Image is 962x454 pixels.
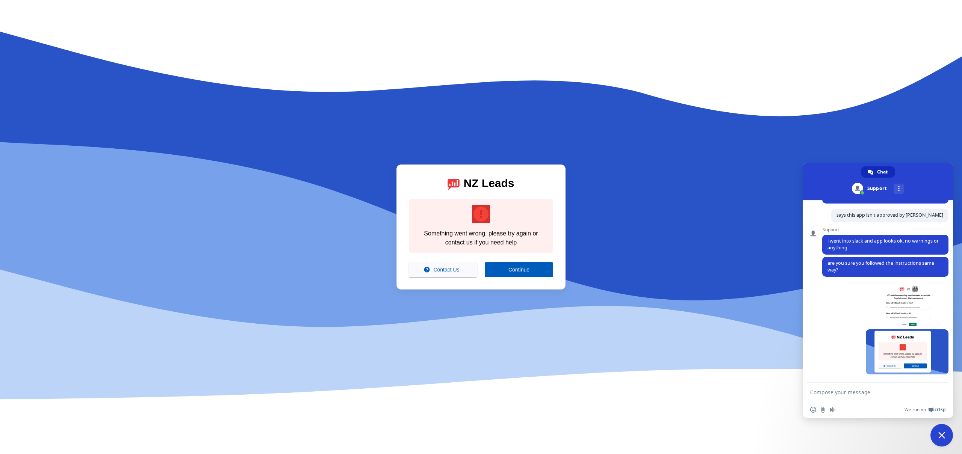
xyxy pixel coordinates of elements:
button: Continue [485,262,553,277]
span: Insert an emoji [810,407,816,413]
span: Chat [877,166,888,178]
div: NZ Leads [463,177,514,190]
span: says this app isn't approved by [PERSON_NAME] [836,212,943,218]
span: Send a file [820,407,826,413]
span: We run on [905,407,926,413]
div: Something went wrong, please try again or contact us if you need help [415,229,547,247]
span: Support [822,227,948,232]
span: Continue [508,267,529,273]
a: We run onCrisp [905,407,945,413]
span: are you sure you followed the instructions same way? [827,260,934,273]
a: Close chat [930,424,953,446]
mat-icon: help [424,266,430,273]
span: Audio message [830,407,836,413]
span: Crisp [935,407,945,413]
textarea: Compose your message... [810,383,930,401]
span: Contact Us [433,267,459,273]
button: Contact Us [409,262,477,277]
a: Chat [861,166,895,178]
mat-icon: error [472,205,490,223]
span: i went into slack and app looks ok, no warnings or anything [827,238,939,251]
img: logo [448,177,460,190]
